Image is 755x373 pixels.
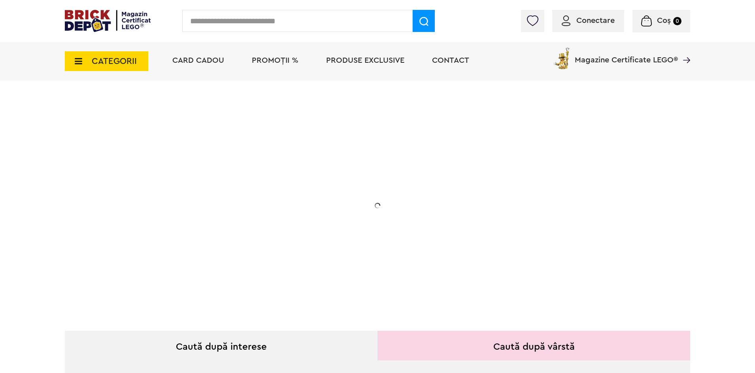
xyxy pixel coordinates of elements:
[326,56,404,64] a: Produse exclusive
[678,46,690,54] a: Magazine Certificate LEGO®
[65,331,377,360] div: Caută după interese
[252,56,298,64] a: PROMOȚII %
[657,17,671,24] span: Coș
[121,195,279,229] h2: Seria de sărbători: Fantomă luminoasă. Promoția este valabilă în perioada [DATE] - [DATE].
[121,246,279,256] div: Află detalii
[673,17,681,25] small: 0
[92,57,137,66] span: CATEGORII
[575,46,678,64] span: Magazine Certificate LEGO®
[562,17,615,24] a: Conectare
[576,17,615,24] span: Conectare
[172,56,224,64] a: Card Cadou
[432,56,469,64] a: Contact
[377,331,690,360] div: Caută după vârstă
[121,159,279,187] h1: Cadou VIP 40772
